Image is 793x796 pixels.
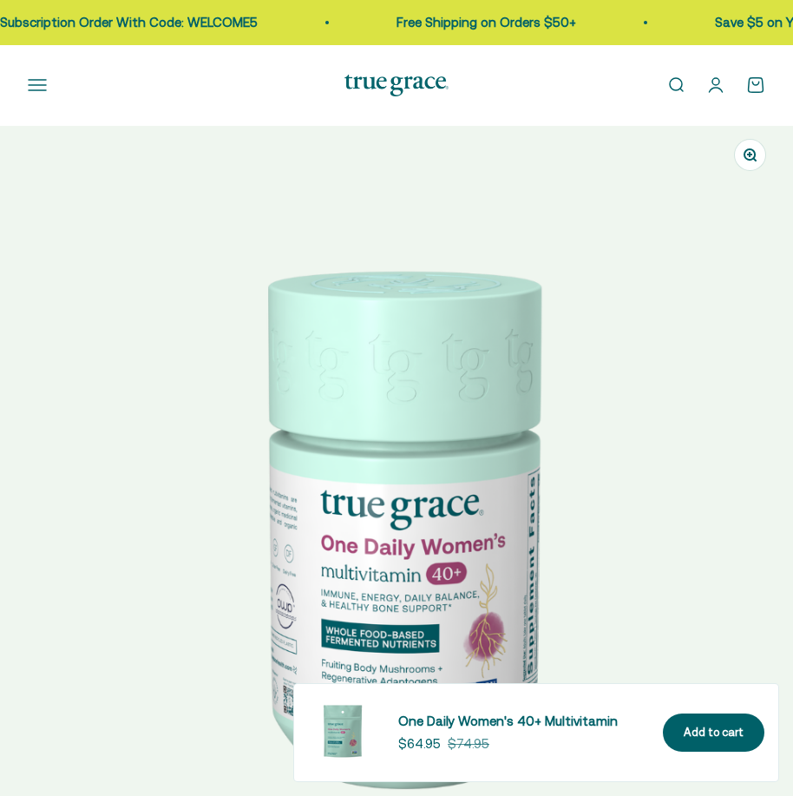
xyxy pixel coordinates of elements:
a: Free Shipping on Orders $50+ [383,15,562,30]
compare-at-price: $74.95 [448,734,489,754]
button: Add to cart [663,714,764,753]
div: Add to cart [684,724,744,742]
sale-price: $64.95 [398,734,441,754]
img: Daily Multivitamin for Immune Support, Energy, Daily Balance, and Healthy Bone Support* - Vitamin... [308,698,377,767]
a: One Daily Women's 40+ Multivitamin [398,711,642,732]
